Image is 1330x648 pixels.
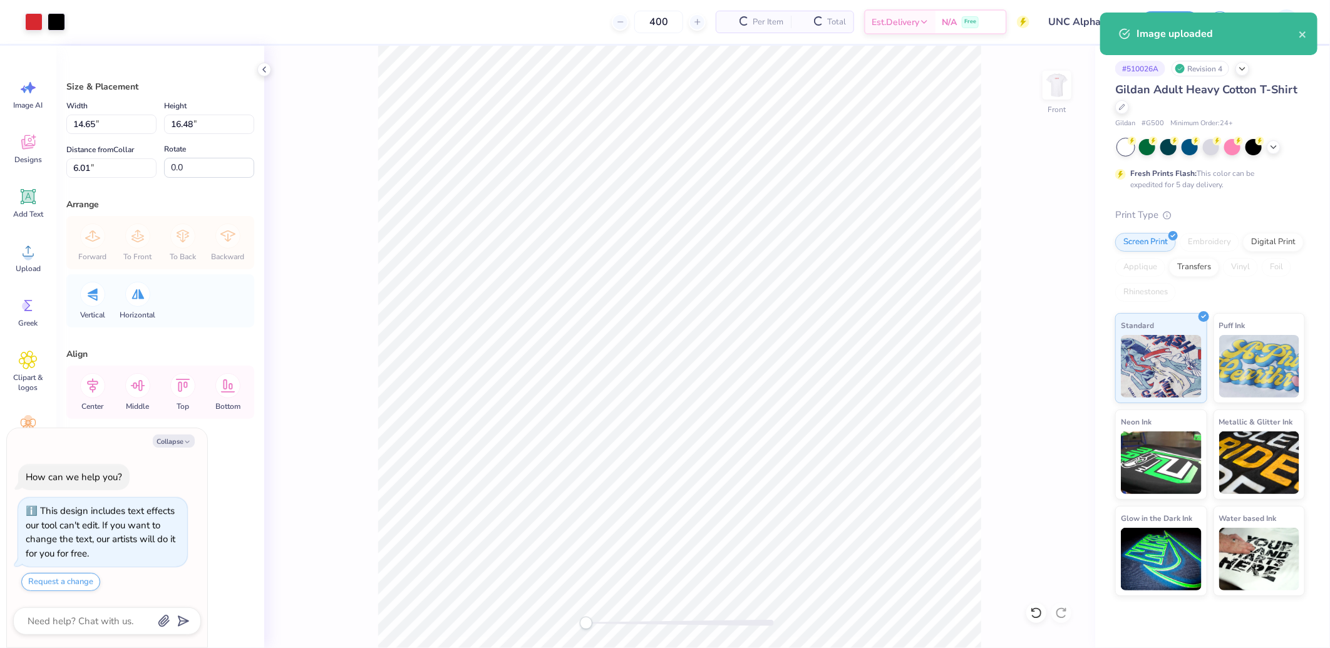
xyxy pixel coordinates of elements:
[1172,61,1229,76] div: Revision 4
[1180,233,1239,252] div: Embroidery
[14,100,43,110] span: Image AI
[1262,258,1291,277] div: Foil
[1219,431,1300,494] img: Metallic & Glitter Ink
[634,11,683,33] input: – –
[1142,118,1164,129] span: # G500
[1130,168,1284,190] div: This color can be expedited for 5 day delivery.
[66,98,88,113] label: Width
[66,347,254,361] div: Align
[1137,26,1299,41] div: Image uploaded
[13,209,43,219] span: Add Text
[80,310,105,320] span: Vertical
[177,401,189,411] span: Top
[753,16,783,29] span: Per Item
[215,401,240,411] span: Bottom
[1130,168,1197,178] strong: Fresh Prints Flash:
[16,264,41,274] span: Upload
[66,142,134,157] label: Distance from Collar
[1121,512,1192,525] span: Glow in the Dark Ink
[14,155,42,165] span: Designs
[1115,82,1297,97] span: Gildan Adult Heavy Cotton T-Shirt
[164,98,187,113] label: Height
[1170,118,1233,129] span: Minimum Order: 24 +
[19,318,38,328] span: Greek
[1223,258,1258,277] div: Vinyl
[942,16,957,29] span: N/A
[120,310,156,320] span: Horizontal
[21,573,100,591] button: Request a change
[153,435,195,448] button: Collapse
[26,505,175,560] div: This design includes text effects our tool can't edit. If you want to change the text, our artist...
[82,401,104,411] span: Center
[1247,9,1305,34] a: WM
[580,617,592,629] div: Accessibility label
[1115,61,1165,76] div: # 510026A
[1048,104,1066,115] div: Front
[1121,415,1152,428] span: Neon Ink
[1044,73,1070,98] img: Front
[1115,118,1135,129] span: Gildan
[1243,233,1304,252] div: Digital Print
[66,80,254,93] div: Size & Placement
[1121,528,1202,590] img: Glow in the Dark Ink
[1115,233,1176,252] div: Screen Print
[1274,9,1299,34] img: Wilfredo Manabat
[1115,258,1165,277] div: Applique
[8,373,49,393] span: Clipart & logos
[1115,208,1305,222] div: Print Type
[1219,528,1300,590] img: Water based Ink
[66,198,254,211] div: Arrange
[26,471,122,483] div: How can we help you?
[1121,431,1202,494] img: Neon Ink
[1169,258,1219,277] div: Transfers
[1219,415,1293,428] span: Metallic & Glitter Ink
[164,141,186,157] label: Rotate
[964,18,976,26] span: Free
[1039,9,1131,34] input: Untitled Design
[1219,512,1277,525] span: Water based Ink
[1219,319,1245,332] span: Puff Ink
[1121,319,1154,332] span: Standard
[1299,26,1307,41] button: close
[872,16,919,29] span: Est. Delivery
[1121,335,1202,398] img: Standard
[126,401,150,411] span: Middle
[1115,283,1176,302] div: Rhinestones
[827,16,846,29] span: Total
[1219,335,1300,398] img: Puff Ink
